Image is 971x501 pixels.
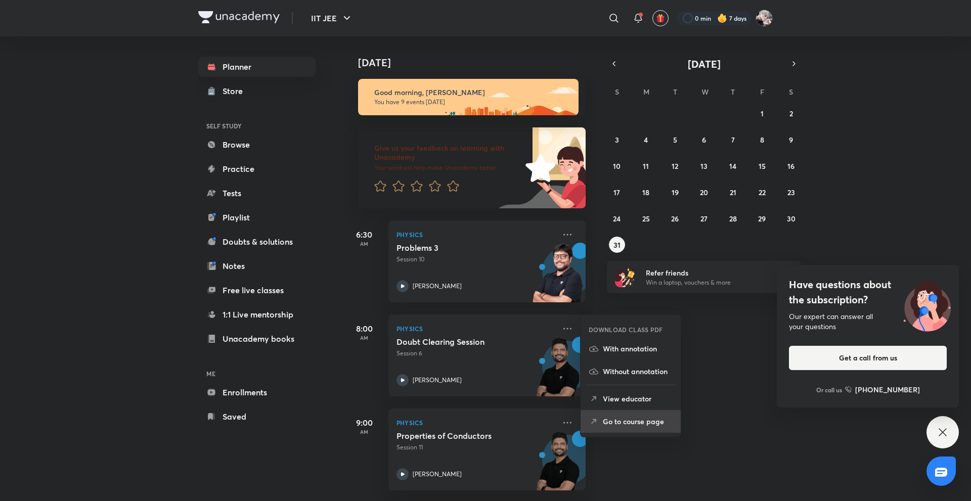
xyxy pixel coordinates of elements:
[358,57,596,69] h4: [DATE]
[696,158,712,174] button: August 13, 2025
[895,277,959,332] img: ttu_illustration_new.svg
[344,429,384,435] p: AM
[198,406,316,427] a: Saved
[198,159,316,179] a: Practice
[789,87,793,97] abbr: Saturday
[613,161,621,171] abbr: August 10, 2025
[344,229,384,241] h5: 6:30
[609,184,625,200] button: August 17, 2025
[789,109,793,118] abbr: August 2, 2025
[413,470,462,479] p: [PERSON_NAME]
[198,57,316,77] a: Planner
[198,304,316,325] a: 1:1 Live mentorship
[198,11,280,26] a: Company Logo
[530,431,586,500] img: unacademy
[696,184,712,200] button: August 20, 2025
[621,57,787,71] button: [DATE]
[759,161,766,171] abbr: August 15, 2025
[396,337,522,347] h5: Doubt Clearing Session
[413,376,462,385] p: [PERSON_NAME]
[667,210,683,226] button: August 26, 2025
[613,214,621,223] abbr: August 24, 2025
[783,105,799,121] button: August 2, 2025
[761,109,764,118] abbr: August 1, 2025
[615,87,619,97] abbr: Sunday
[396,243,522,253] h5: Problems 3
[609,131,625,148] button: August 3, 2025
[783,158,799,174] button: August 16, 2025
[845,384,920,395] a: [PHONE_NUMBER]
[754,131,770,148] button: August 8, 2025
[672,161,678,171] abbr: August 12, 2025
[589,325,663,334] h6: DOWNLOAD CLASS PDF
[396,255,555,264] p: Session 10
[613,188,620,197] abbr: August 17, 2025
[396,431,522,441] h5: Properties of Conductors
[530,337,586,406] img: unacademy
[673,87,677,97] abbr: Tuesday
[198,382,316,402] a: Enrollments
[696,131,712,148] button: August 6, 2025
[760,87,764,97] abbr: Friday
[491,127,586,208] img: feedback_image
[667,184,683,200] button: August 19, 2025
[609,210,625,226] button: August 24, 2025
[700,161,708,171] abbr: August 13, 2025
[642,214,650,223] abbr: August 25, 2025
[672,188,679,197] abbr: August 19, 2025
[198,365,316,382] h6: ME
[756,10,773,27] img: Navin Raj
[374,98,569,106] p: You have 9 events [DATE]
[223,85,249,97] div: Store
[344,323,384,335] h5: 8:00
[700,188,708,197] abbr: August 20, 2025
[700,214,708,223] abbr: August 27, 2025
[717,13,727,23] img: streak
[816,385,842,394] p: Or call us
[729,214,737,223] abbr: August 28, 2025
[603,393,673,404] p: View educator
[783,131,799,148] button: August 9, 2025
[198,134,316,155] a: Browse
[615,135,619,145] abbr: August 3, 2025
[638,158,654,174] button: August 11, 2025
[667,131,683,148] button: August 5, 2025
[759,188,766,197] abbr: August 22, 2025
[638,131,654,148] button: August 4, 2025
[646,278,770,287] p: Win a laptop, vouchers & more
[754,184,770,200] button: August 22, 2025
[702,135,706,145] abbr: August 6, 2025
[754,105,770,121] button: August 1, 2025
[609,237,625,253] button: August 31, 2025
[643,161,649,171] abbr: August 11, 2025
[643,87,649,97] abbr: Monday
[638,184,654,200] button: August 18, 2025
[725,158,741,174] button: August 14, 2025
[638,210,654,226] button: August 25, 2025
[613,240,621,250] abbr: August 31, 2025
[725,210,741,226] button: August 28, 2025
[731,87,735,97] abbr: Thursday
[855,384,920,395] h6: [PHONE_NUMBER]
[615,267,635,287] img: referral
[358,79,579,115] img: morning
[198,11,280,23] img: Company Logo
[374,88,569,97] h6: Good morning, [PERSON_NAME]
[198,232,316,252] a: Doubts & solutions
[646,267,770,278] h6: Refer friends
[754,210,770,226] button: August 29, 2025
[731,135,735,145] abbr: August 7, 2025
[701,87,709,97] abbr: Wednesday
[656,14,665,23] img: avatar
[198,329,316,349] a: Unacademy books
[789,277,947,307] h4: Have questions about the subscription?
[760,135,764,145] abbr: August 8, 2025
[787,161,795,171] abbr: August 16, 2025
[667,158,683,174] button: August 12, 2025
[652,10,669,26] button: avatar
[696,210,712,226] button: August 27, 2025
[673,135,677,145] abbr: August 5, 2025
[789,135,793,145] abbr: August 9, 2025
[789,346,947,370] button: Get a call from us
[758,214,766,223] abbr: August 29, 2025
